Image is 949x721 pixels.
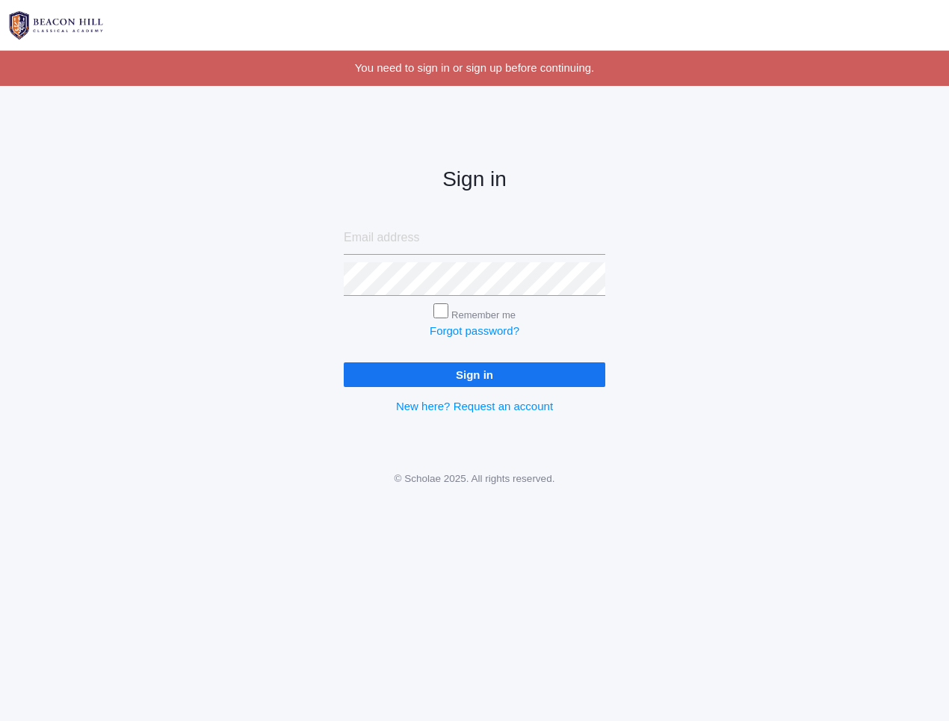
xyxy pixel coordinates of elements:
a: Forgot password? [430,324,519,337]
h2: Sign in [344,168,605,191]
input: Sign in [344,362,605,387]
label: Remember me [451,309,516,321]
input: Email address [344,221,605,255]
a: New here? Request an account [396,400,553,412]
